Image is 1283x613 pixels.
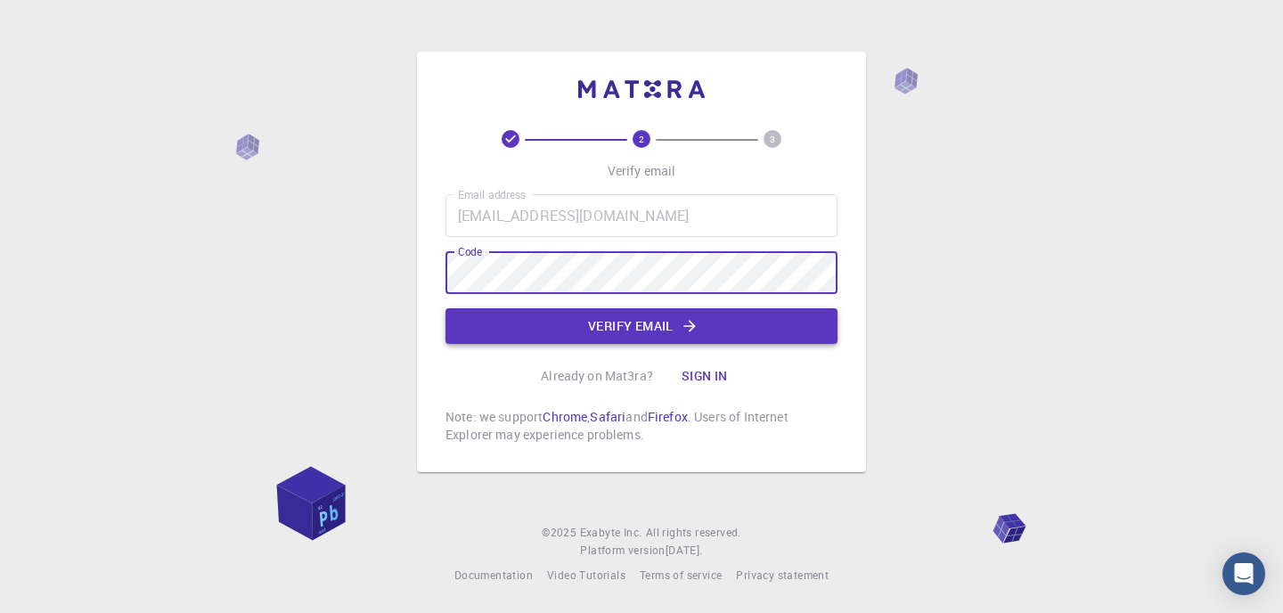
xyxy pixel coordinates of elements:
a: Video Tutorials [547,567,625,584]
span: Video Tutorials [547,568,625,582]
span: All rights reserved. [646,524,741,542]
span: Exabyte Inc. [580,525,642,539]
p: Verify email [608,162,676,180]
button: Sign in [667,358,742,394]
a: Exabyte Inc. [580,524,642,542]
span: © 2025 [542,524,579,542]
p: Already on Mat3ra? [541,367,653,385]
span: [DATE] . [666,543,703,557]
button: Verify email [445,308,838,344]
p: Note: we support , and . Users of Internet Explorer may experience problems. [445,408,838,444]
a: Documentation [454,567,533,584]
text: 3 [770,133,775,145]
a: Privacy statement [736,567,829,584]
a: Chrome [543,408,587,425]
div: Open Intercom Messenger [1222,552,1265,595]
label: Code [458,244,482,259]
a: Terms of service [640,567,722,584]
a: [DATE]. [666,542,703,560]
span: Documentation [454,568,533,582]
text: 2 [639,133,644,145]
label: Email address [458,187,526,202]
a: Firefox [648,408,688,425]
a: Safari [590,408,625,425]
span: Terms of service [640,568,722,582]
span: Platform version [580,542,665,560]
span: Privacy statement [736,568,829,582]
